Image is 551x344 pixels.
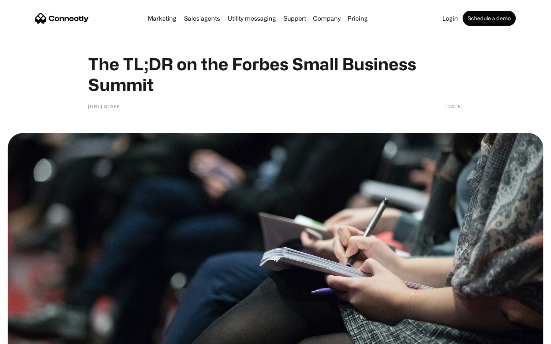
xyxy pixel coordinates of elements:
[88,54,463,95] h1: The TL;DR on the Forbes Small Business Summit
[445,102,463,110] div: [DATE]
[145,15,179,21] a: Marketing
[463,11,516,26] a: Schedule a demo
[8,331,46,341] aside: Language selected: English
[181,15,223,21] a: Sales agents
[280,15,309,21] a: Support
[225,15,279,21] a: Utility messaging
[88,102,120,110] div: [URL] Staff
[313,13,341,24] div: Company
[344,15,371,21] a: Pricing
[15,331,46,341] ul: Language list
[439,15,461,21] a: Login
